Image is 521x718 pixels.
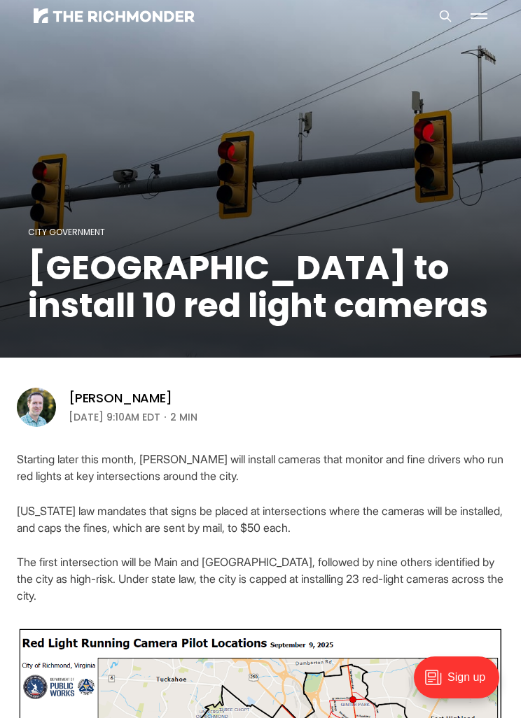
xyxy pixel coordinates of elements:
a: [PERSON_NAME] [69,390,172,407]
p: [US_STATE] law mandates that signs be placed at intersections where the cameras will be installed... [17,502,504,536]
p: The first intersection will be Main and [GEOGRAPHIC_DATA], followed by nine others identified by ... [17,554,504,604]
time: [DATE] 9:10AM EDT [69,409,160,425]
span: 2 min [170,409,197,425]
button: Search this site [435,6,456,27]
h1: [GEOGRAPHIC_DATA] to install 10 red light cameras [28,249,493,325]
p: Starting later this month, [PERSON_NAME] will install cameras that monitor and fine drivers who r... [17,451,504,484]
img: The Richmonder [34,8,195,22]
a: City Government [28,226,105,238]
img: Michael Phillips [17,388,56,427]
iframe: portal-trigger [402,649,521,718]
